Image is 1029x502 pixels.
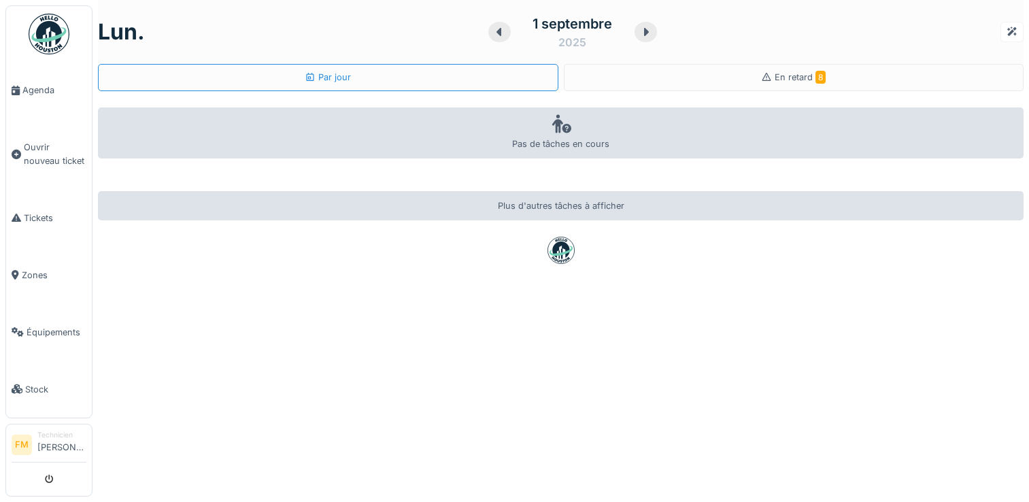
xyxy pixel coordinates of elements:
li: FM [12,435,32,455]
a: Ouvrir nouveau ticket [6,119,92,189]
div: 2025 [558,34,586,50]
div: 1 septembre [533,14,612,34]
span: Stock [25,383,86,396]
a: Équipements [6,303,92,361]
div: Par jour [305,71,351,84]
img: Badge_color-CXgf-gQk.svg [29,14,69,54]
a: Tickets [6,189,92,246]
span: Zones [22,269,86,282]
div: Plus d'autres tâches à afficher [98,191,1024,220]
div: Technicien [37,430,86,440]
a: Agenda [6,62,92,119]
span: Agenda [22,84,86,97]
span: Ouvrir nouveau ticket [24,141,86,167]
li: [PERSON_NAME] [37,430,86,459]
a: Zones [6,246,92,303]
span: Tickets [24,212,86,224]
div: Pas de tâches en cours [98,107,1024,158]
span: En retard [775,72,826,82]
h1: lun. [98,19,145,45]
a: Stock [6,361,92,418]
span: Équipements [27,326,86,339]
a: FM Technicien[PERSON_NAME] [12,430,86,463]
span: 8 [815,71,826,84]
img: badge-BVDL4wpA.svg [547,237,575,264]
